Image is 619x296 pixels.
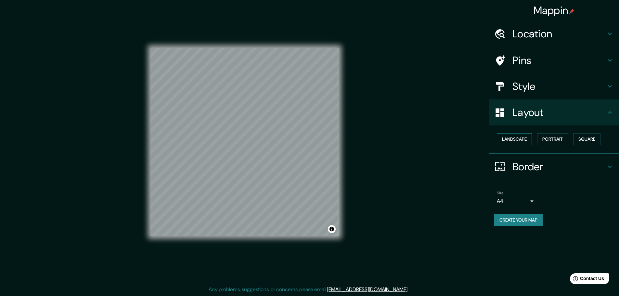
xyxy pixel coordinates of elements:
button: Create your map [494,214,543,226]
div: Style [489,73,619,99]
button: Square [573,133,600,145]
h4: Mappin [534,4,575,17]
h4: Border [512,160,606,173]
canvas: Map [150,48,339,236]
button: Landscape [497,133,532,145]
a: [EMAIL_ADDRESS][DOMAIN_NAME] [327,286,407,293]
div: Pins [489,47,619,73]
div: Location [489,21,619,47]
p: Any problems, suggestions, or concerns please email . [209,286,408,293]
iframe: Help widget launcher [561,271,612,289]
div: Border [489,154,619,180]
div: . [409,286,411,293]
img: pin-icon.png [569,9,574,14]
h4: Pins [512,54,606,67]
div: . [408,286,409,293]
h4: Layout [512,106,606,119]
label: Size [497,190,504,196]
button: Toggle attribution [328,225,336,233]
div: Layout [489,99,619,125]
div: A4 [497,196,536,206]
h4: Style [512,80,606,93]
button: Portrait [537,133,568,145]
h4: Location [512,27,606,40]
